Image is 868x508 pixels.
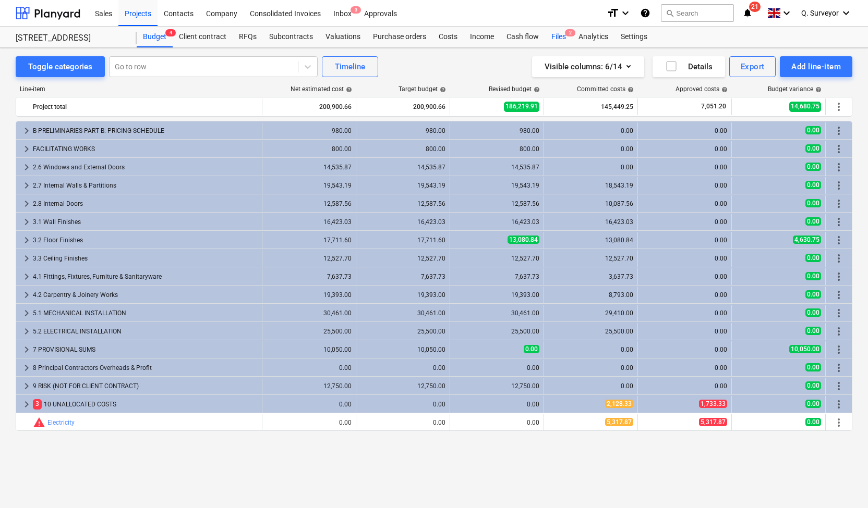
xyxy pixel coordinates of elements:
span: More actions [833,125,845,137]
div: 0.00 [454,401,539,408]
i: keyboard_arrow_down [780,7,793,19]
span: More actions [833,380,845,392]
div: 12,587.56 [267,200,352,207]
a: Income [464,27,500,47]
div: 3.3 Ceiling Finishes [33,250,258,267]
span: 0.00 [805,308,821,317]
div: 200,900.66 [360,98,445,115]
button: Search [661,4,734,22]
div: B PRELIMINARIES PART B: PRICING SCHEDULE [33,122,258,139]
div: 3,637.73 [548,273,633,280]
div: 12,527.70 [360,255,445,262]
span: keyboard_arrow_right [20,179,33,192]
div: 800.00 [267,145,352,153]
button: Toggle categories [16,56,105,77]
button: Export [729,56,776,77]
a: Settings [614,27,654,47]
div: 7,637.73 [454,273,539,280]
div: 4.2 Carpentry & Joinery Works [33,287,258,303]
div: 0.00 [360,419,445,426]
a: Purchase orders [367,27,432,47]
span: 0.00 [524,345,539,353]
span: 0.00 [805,363,821,371]
div: Add line-item [791,60,841,73]
div: 9 RISK (NOT FOR CLIENT CONTRACT) [33,378,258,394]
div: 16,423.03 [360,218,445,226]
i: Knowledge base [640,7,650,19]
div: Revised budget [489,85,540,93]
div: 25,500.00 [267,328,352,335]
div: 0.00 [642,273,727,280]
div: 4.1 Fittings, Fixtures, Furniture & Sanitaryware [33,268,258,285]
a: Budget4 [137,27,173,47]
span: 2,128.33 [605,400,633,408]
div: 10 UNALLOCATED COSTS [33,396,258,413]
span: Q. Surveyor [801,9,839,17]
a: Costs [432,27,464,47]
span: 0.00 [805,199,821,207]
span: More actions [833,197,845,210]
button: Visible columns:6/14 [532,56,644,77]
div: 16,423.03 [548,218,633,226]
div: 18,543.19 [548,182,633,189]
div: Valuations [319,27,367,47]
div: 0.00 [642,145,727,153]
span: keyboard_arrow_right [20,325,33,338]
div: Target budget [399,85,446,93]
div: Project total [33,98,258,115]
span: 0.00 [805,163,821,171]
div: 0.00 [267,364,352,371]
span: 3 [33,399,42,409]
span: 5,317.87 [699,418,727,426]
div: 12,587.56 [454,200,539,207]
span: 0.00 [805,418,821,426]
div: 14,535.87 [454,164,539,171]
div: Line-item [16,85,263,93]
span: 13,080.84 [508,236,539,244]
span: 4 [165,29,176,36]
span: keyboard_arrow_right [20,343,33,356]
div: 12,527.70 [454,255,539,262]
div: Toggle categories [28,60,92,73]
span: 0.00 [805,272,821,280]
div: 0.00 [642,328,727,335]
div: Files [545,27,572,47]
div: 0.00 [642,237,727,244]
div: 19,393.00 [360,291,445,299]
div: 19,543.19 [454,182,539,189]
div: 30,461.00 [360,309,445,317]
span: 4,630.75 [793,236,821,244]
button: Add line-item [780,56,852,77]
div: RFQs [233,27,263,47]
div: 0.00 [548,145,633,153]
div: Net estimated cost [291,85,352,93]
div: 0.00 [267,401,352,408]
div: 16,423.03 [454,218,539,226]
i: notifications [742,7,753,19]
span: keyboard_arrow_right [20,289,33,301]
div: 200,900.66 [267,98,352,115]
a: Analytics [572,27,614,47]
a: Subcontracts [263,27,319,47]
div: 5.1 MECHANICAL INSTALLATION [33,305,258,321]
div: 12,527.70 [267,255,352,262]
a: Client contract [173,27,233,47]
div: 0.00 [454,419,539,426]
span: 21 [749,2,761,12]
div: Approved costs [676,85,728,93]
div: 12,527.70 [548,255,633,262]
span: keyboard_arrow_right [20,197,33,210]
span: keyboard_arrow_right [20,143,33,155]
span: 0.00 [805,181,821,189]
div: 30,461.00 [267,309,352,317]
span: 0.00 [805,290,821,299]
span: 0.00 [805,400,821,408]
a: Electricity [47,419,75,426]
div: 2.7 Internal Walls & Partitions [33,177,258,194]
